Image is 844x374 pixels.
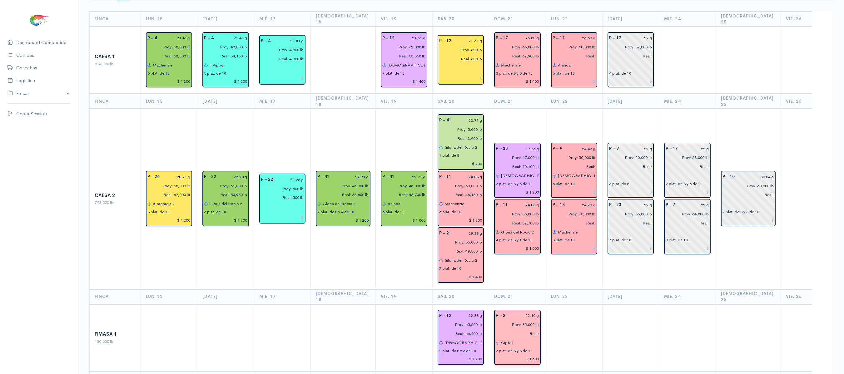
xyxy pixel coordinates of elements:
th: [DATE] [603,289,659,304]
div: 3 plat. de 8 [609,181,629,187]
input: estimadas [257,184,304,193]
th: Dom. 21 [489,94,546,109]
input: $ [439,272,482,281]
input: pescadas [435,54,482,63]
input: estimadas [144,42,191,52]
input: g [398,172,425,181]
div: Piscina: 41 Peso: 22.71 g Libras Proy: 45,000 lb Libras Reales: 43,700 lb Rendimiento: 97.1% Empa... [381,171,427,226]
div: Piscina: 33 Peso: 19.76 g Libras Proy: 67,000 lb Libras Reales: 70,100 lb Rendimiento: 104.6% Emp... [494,143,540,198]
input: $ [496,244,539,253]
input: g [625,34,652,43]
div: 8 plat. de 10 [553,237,575,243]
div: 6 plat. de 10 [439,209,461,215]
th: Vie. 19 [376,12,432,27]
th: Mié. 17 [254,12,310,27]
input: pescadas [549,162,596,171]
div: 6 plat. de 10 [204,209,226,215]
input: $ [609,244,652,253]
div: P – 4 [200,34,217,43]
input: g [568,200,596,209]
input: estimadas [200,42,247,52]
span: 150,600 lb [95,339,113,344]
div: 5 plat. de 10 [382,209,405,215]
input: $ [496,355,539,364]
input: $ [609,77,652,86]
th: [DATE] [603,94,659,109]
input: g [455,116,482,125]
input: pescadas [200,52,247,61]
div: P – 2 [435,229,453,238]
input: $ [496,77,539,86]
input: $ [553,188,596,197]
div: P – 12 [435,37,455,46]
input: pescadas [492,329,539,338]
input: $ [439,216,482,225]
div: Caesa 1 [95,53,136,60]
div: Piscina: 26 Peso: 28.71 g Libras Proy: 65,000 lb Libras Reales: 67,000 lb Rendimiento: 103.1% Emp... [146,171,192,226]
th: Sáb. 20 [432,94,489,109]
th: Lun. 15 [141,12,197,27]
input: g [623,144,652,153]
div: P – 41 [314,172,333,181]
div: Fimasa 1 [95,331,136,338]
th: Lun. 15 [141,289,197,304]
th: Lun. 15 [141,94,197,109]
div: P – 11 [492,200,512,209]
div: 7 plat. de 10 [439,266,461,271]
div: 7 plat. de 8 y 3 de 10 [722,209,759,215]
div: Piscina: 9 Peso: 22 g Libras Proy: 20,000 lb Empacadora: Sin asignar Plataformas: 3 plat. de 8 [608,143,654,198]
input: $ [666,188,709,197]
div: P – 33 [492,144,512,153]
input: $ [317,216,369,225]
div: Piscina: 4 Peso: 21.41 g Libras Proy: 60,000 lb Libras Reales: 53,300 lb Rendimiento: 88.8% Empac... [146,32,192,88]
div: 7 plat. de 10 [382,71,405,76]
input: pescadas [605,52,652,61]
input: $ [722,216,774,225]
th: Vie. 26 [781,289,812,304]
div: Piscina: 18 Peso: 24.28 g Libras Proy: 65,000 lb Empacadora: Promarisco Gabarra: Machenzie Plataf... [551,199,597,254]
div: P – 41 [379,172,398,181]
div: P – 26 [144,172,163,181]
input: pescadas [379,190,425,199]
div: P – 18 [549,200,568,209]
div: Piscina: 12 Peso: 22.88 g Libras Proy: 65,600 lb Libras Reales: 66,400 lb Rendimiento: 101.2% Emp... [438,310,484,365]
div: 1 plat. de 8 [439,153,459,158]
div: Piscina: 2 Peso: 29.38 g Libras Proy: 55,000 lb Libras Reales: 49,500 lb Rendimiento: 90.0% Empac... [438,227,484,283]
input: pescadas [257,193,304,202]
th: [DEMOGRAPHIC_DATA] 18 [310,94,375,109]
div: P – 12 [379,34,398,43]
input: g [161,34,191,43]
th: Finca [90,94,141,109]
input: pescadas [200,190,247,199]
th: Lun. 22 [546,12,602,27]
div: 2 plat. de 8 y 5 de 10 [666,181,703,187]
input: pescadas [379,52,425,61]
th: [DATE] [603,12,659,27]
div: Caesa 2 [95,192,136,199]
input: $ [382,77,425,86]
input: estimadas [605,42,652,52]
input: g [679,200,709,209]
input: pescadas [435,329,482,338]
input: estimadas [492,320,539,329]
input: pescadas [435,247,482,256]
span: 314,100 lb [95,61,113,66]
input: estimadas [379,181,425,190]
th: Finca [90,12,141,27]
input: estimadas [435,125,482,134]
th: Vie. 26 [781,12,812,27]
input: g [163,172,191,181]
input: pescadas [314,190,369,199]
input: estimadas [435,320,482,329]
input: $ [496,188,539,197]
div: 7 plat. de 10 [609,237,631,243]
input: pescadas [435,190,482,199]
div: P – 7 [662,200,679,209]
input: $ [382,216,425,225]
th: [DATE] [197,94,254,109]
input: pescadas [662,219,709,228]
th: [DATE] [197,12,254,27]
div: P – 17 [662,144,682,153]
input: $ [439,74,482,83]
input: estimadas [200,181,247,190]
